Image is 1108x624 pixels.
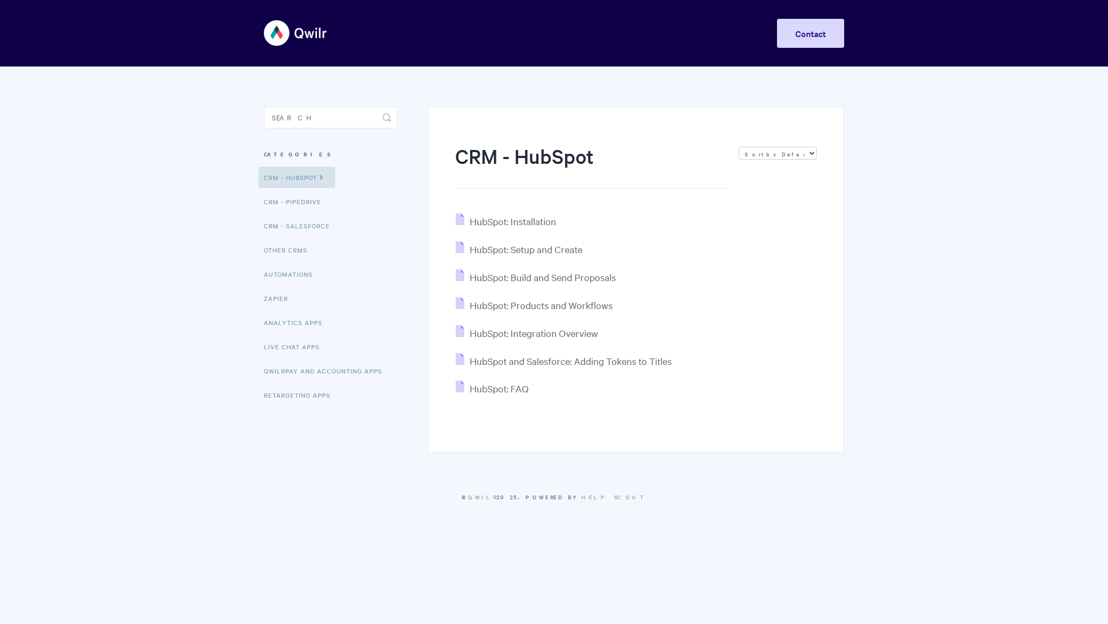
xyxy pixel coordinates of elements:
[264,145,398,164] h3: Categories
[455,142,728,189] h1: CRM - HubSpot
[470,215,556,227] span: HubSpot: Installation
[456,271,616,283] a: HubSpot: Build and Send Proposals
[456,243,582,255] a: HubSpot: Setup and Create
[456,327,598,339] a: HubSpot: Integration Overview
[264,215,338,236] a: CRM - Salesforce
[264,107,398,128] input: Search
[470,355,672,367] span: HubSpot and Salesforce: Adding Tokens to Titles
[264,191,329,212] a: CRM - Pipedrive
[526,493,646,501] span: Powered by
[264,288,296,309] a: Zapier
[258,167,335,188] a: CRM - HubSpot
[264,360,390,382] a: QwilrPay and Accounting Apps
[739,147,817,160] select: Page reloads on selection
[264,13,328,53] img: Qwilr Help Center
[264,239,315,261] a: Other CRMs
[581,493,646,501] a: Help Scout
[456,215,556,227] a: HubSpot: Installation
[456,382,529,395] a: HubSpot: FAQ
[456,299,613,311] a: HubSpot: Products and Workflows
[470,243,582,255] span: HubSpot: Setup and Create
[470,271,616,283] span: HubSpot: Build and Send Proposals
[456,355,672,367] a: HubSpot and Salesforce: Adding Tokens to Titles
[470,299,613,311] span: HubSpot: Products and Workflows
[264,312,330,333] a: Analytics Apps
[470,327,598,339] span: HubSpot: Integration Overview
[264,492,844,502] p: © 2025.
[468,493,497,501] a: Qwilr
[264,384,339,406] a: Retargeting Apps
[264,263,321,285] a: Automations
[777,19,844,48] a: Contact
[264,336,328,357] a: Live Chat Apps
[470,382,529,395] span: HubSpot: FAQ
